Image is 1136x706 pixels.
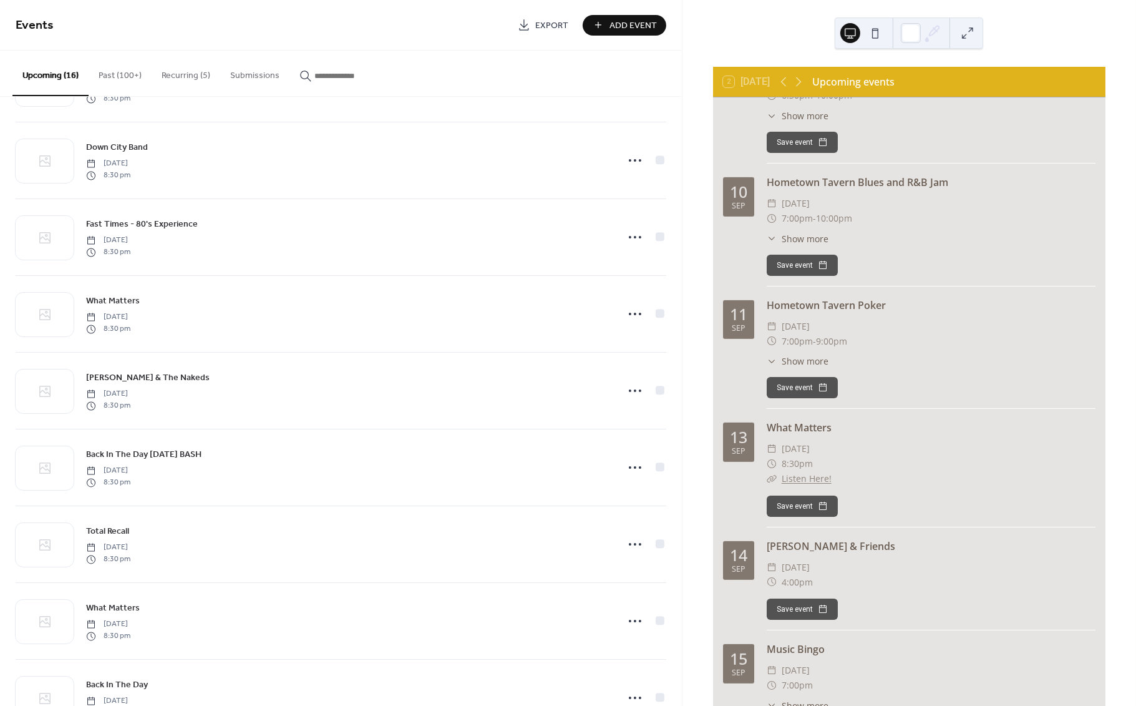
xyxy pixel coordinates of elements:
button: Save event [767,377,838,398]
div: Sep [732,325,745,333]
button: ​Show more [767,109,828,122]
a: Back In The Day [DATE] BASH [86,448,201,462]
a: [PERSON_NAME] & The Nakeds [86,371,210,385]
button: Upcoming (16) [12,51,89,96]
span: [DATE] [86,159,130,170]
div: Sep [732,202,745,210]
a: Fast Times - 80's Experience [86,217,198,232]
div: ​ [767,196,777,211]
div: Music Bingo [767,642,1095,657]
span: [DATE] [86,235,130,247]
span: 8:30 pm [86,93,130,104]
span: 8:30 pm [86,400,130,411]
span: Back In The Day [DATE] BASH [86,449,201,462]
button: Recurring (5) [152,51,220,95]
button: Past (100+) [89,51,152,95]
a: Export [508,15,578,36]
span: Export [535,19,568,32]
span: [DATE] [782,319,810,334]
div: 14 [730,547,747,563]
span: Down City Band [86,142,148,155]
span: 8:30 pm [86,247,130,258]
span: 8:30pm [782,456,813,471]
span: [DATE] [86,312,130,323]
span: 7:00pm [782,334,813,349]
span: Show more [782,355,828,368]
button: ​Show more [767,232,828,245]
span: [DATE] [782,441,810,456]
div: Sep [732,669,745,677]
div: ​ [767,355,777,368]
button: Add Event [583,15,666,36]
a: What Matters [86,601,140,615]
span: Back In The Day [86,679,148,692]
button: Save event [767,255,838,276]
span: - [813,334,816,349]
span: [DATE] [782,196,810,211]
a: Down City Band [86,140,148,155]
div: ​ [767,334,777,349]
span: 8:30 pm [86,170,130,181]
span: 8:30 pm [86,630,130,642]
div: Hometown Tavern Blues and R&B Jam [767,175,1095,190]
div: ​ [767,441,777,456]
div: 10 [730,184,747,200]
span: Add Event [609,19,657,32]
a: What Matters [86,294,140,308]
a: What Matters [767,421,832,434]
span: [DATE] [86,389,130,400]
a: Total Recall [86,524,129,539]
span: 8:30 pm [86,554,130,565]
span: 8:30 pm [86,477,130,488]
div: ​ [767,560,777,575]
div: 15 [730,651,747,667]
span: [DATE] [86,619,130,630]
a: Back In The Day [86,678,148,692]
div: ​ [767,471,777,486]
div: ​ [767,456,777,471]
div: ​ [767,211,777,226]
button: ​Show more [767,355,828,368]
span: Events [16,14,54,38]
span: [DATE] [86,542,130,554]
a: Listen Here! [782,473,832,484]
div: Sep [732,566,745,574]
div: ​ [767,232,777,245]
div: Hometown Tavern Poker [767,298,1095,313]
span: 10:00pm [816,211,852,226]
span: [DATE] [782,560,810,575]
span: 4:00pm [782,575,813,590]
span: Show more [782,109,828,122]
span: - [813,211,816,226]
div: 11 [730,306,747,322]
span: 8:30 pm [86,323,130,335]
button: Save event [767,599,838,620]
span: Total Recall [86,526,129,539]
div: Upcoming events [812,74,895,89]
button: Submissions [220,51,289,95]
div: ​ [767,319,777,334]
div: ​ [767,109,777,122]
div: ​ [767,678,777,693]
span: Show more [782,232,828,245]
span: [DATE] [782,663,810,678]
span: 9:00pm [816,334,847,349]
span: [DATE] [86,466,130,477]
div: ​ [767,663,777,678]
div: Sep [732,448,745,456]
div: 13 [730,429,747,445]
span: 7:00pm [782,211,813,226]
span: 7:00pm [782,678,813,693]
span: Fast Times - 80's Experience [86,218,198,232]
span: What Matters [86,602,140,615]
span: [PERSON_NAME] & The Nakeds [86,372,210,385]
span: What Matters [86,295,140,308]
button: Save event [767,496,838,517]
button: Save event [767,132,838,153]
div: [PERSON_NAME] & Friends [767,539,1095,554]
div: ​ [767,575,777,590]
